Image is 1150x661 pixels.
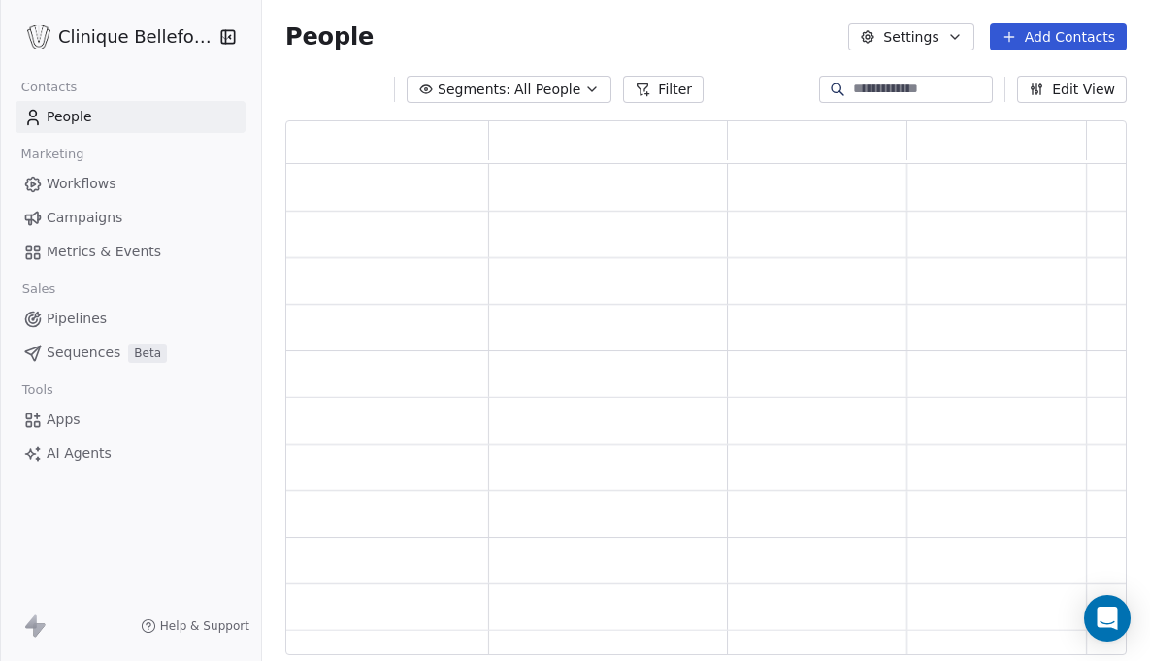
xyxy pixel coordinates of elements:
img: Logo_Bellefontaine_Black.png [27,25,50,49]
span: AI Agents [47,444,112,464]
span: Sequences [47,343,120,363]
a: Campaigns [16,202,246,234]
span: Pipelines [47,309,107,329]
a: Pipelines [16,303,246,335]
a: AI Agents [16,438,246,470]
span: Apps [47,410,81,430]
span: Help & Support [160,618,249,634]
a: SequencesBeta [16,337,246,369]
span: Workflows [47,174,116,194]
span: Sales [14,275,64,304]
button: Add Contacts [990,23,1127,50]
span: Campaigns [47,208,122,228]
button: Edit View [1017,76,1127,103]
a: Metrics & Events [16,236,246,268]
span: People [47,107,92,127]
button: Settings [848,23,973,50]
a: Help & Support [141,618,249,634]
a: Workflows [16,168,246,200]
span: Clinique Bellefontaine [58,24,214,50]
span: All People [514,80,580,100]
div: Open Intercom Messenger [1084,595,1131,642]
button: Filter [623,76,704,103]
span: Beta [128,344,167,363]
span: Segments: [438,80,510,100]
span: People [285,22,374,51]
button: Clinique Bellefontaine [23,20,207,53]
span: Tools [14,376,61,405]
span: Metrics & Events [47,242,161,262]
a: Apps [16,404,246,436]
a: People [16,101,246,133]
span: Marketing [13,140,92,169]
span: Contacts [13,73,85,102]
